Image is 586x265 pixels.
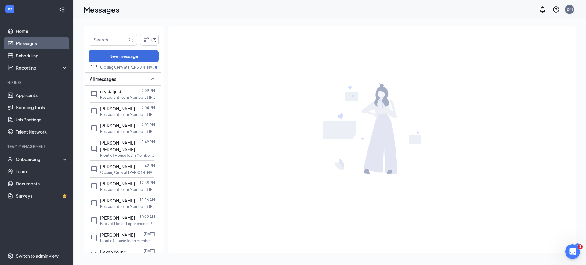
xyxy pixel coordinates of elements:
[142,122,155,127] p: 2:01 PM
[128,37,133,42] svg: MagnifyingGlass
[575,243,580,249] div: 2
[100,129,155,134] p: Restaurant Team Member at [PERSON_NAME] ([GEOGRAPHIC_DATA])
[16,25,68,37] a: Home
[100,170,155,175] p: Closing Crew at [PERSON_NAME] ([GEOGRAPHIC_DATA])
[100,65,155,70] p: Closing Crew at [PERSON_NAME] ([GEOGRAPHIC_DATA])
[90,76,116,82] span: All messages
[90,145,98,152] svg: ChatInactive
[100,140,135,152] span: [PERSON_NAME] [PERSON_NAME]
[90,183,98,190] svg: ChatInactive
[100,181,135,186] span: [PERSON_NAME]
[100,232,135,238] span: [PERSON_NAME]
[100,204,155,209] p: Restaurant Team Member at [PERSON_NAME] ([GEOGRAPHIC_DATA])
[7,144,67,149] div: Team Management
[7,80,67,85] div: Hiring
[7,65,13,71] svg: Analysis
[7,253,13,259] svg: Settings
[16,89,68,101] a: Applicants
[16,37,68,49] a: Messages
[100,249,126,255] span: Haven Young
[100,164,135,169] span: [PERSON_NAME]
[140,34,159,46] button: Filter (2)
[578,244,583,249] span: 1
[16,156,63,162] div: Onboarding
[100,238,155,243] p: Front of House Team Member at [PERSON_NAME] ([GEOGRAPHIC_DATA])
[539,6,546,13] svg: Notifications
[565,244,580,259] iframe: Intercom live chat
[90,91,98,98] svg: ChatInactive
[16,49,68,62] a: Scheduling
[7,156,13,162] svg: UserCheck
[90,200,98,207] svg: ChatInactive
[142,139,155,145] p: 1:49 PM
[16,113,68,126] a: Job Postings
[59,6,65,13] svg: Collapse
[139,180,155,185] p: 12:38 PM
[100,153,155,158] p: Front of House Team Member at [PERSON_NAME] ([GEOGRAPHIC_DATA])
[7,6,13,12] svg: WorkstreamLogo
[144,249,155,254] p: [DATE]
[100,112,155,117] p: Restaurant Team Member at [PERSON_NAME] ([GEOGRAPHIC_DATA])
[100,123,135,128] span: [PERSON_NAME]
[90,108,98,115] svg: ChatInactive
[100,187,155,192] p: Restaurant Team Member at [PERSON_NAME] ([GEOGRAPHIC_DATA])
[100,89,121,94] span: crystal just
[16,101,68,113] a: Sourcing Tools
[149,75,157,83] svg: SmallChevronUp
[89,50,159,62] button: New message
[100,215,135,220] span: [PERSON_NAME]
[16,190,68,202] a: SurveysCrown
[16,65,68,71] div: Reporting
[16,253,59,259] div: Switch to admin view
[16,126,68,138] a: Talent Network
[84,4,119,15] h1: Messages
[139,214,155,220] p: 10:22 AM
[90,166,98,173] svg: ChatInactive
[16,165,68,177] a: Team
[100,198,135,203] span: [PERSON_NAME]
[90,234,98,241] svg: ChatInactive
[100,221,155,226] p: Back of House Experienced [PERSON_NAME] at [PERSON_NAME] ([GEOGRAPHIC_DATA])
[89,34,127,45] input: Search
[139,197,155,202] p: 11:16 AM
[90,125,98,132] svg: ChatInactive
[100,95,155,100] p: Restaurant Team Member at [PERSON_NAME] ([GEOGRAPHIC_DATA])
[142,105,155,110] p: 2:04 PM
[90,251,98,258] svg: DoubleChat
[567,7,573,12] div: DM
[16,177,68,190] a: Documents
[143,36,150,43] svg: Filter
[100,106,135,111] span: [PERSON_NAME]
[90,217,98,224] svg: ChatInactive
[552,6,560,13] svg: QuestionInfo
[142,163,155,168] p: 1:42 PM
[144,231,155,237] p: [DATE]
[142,88,155,93] p: 2:09 PM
